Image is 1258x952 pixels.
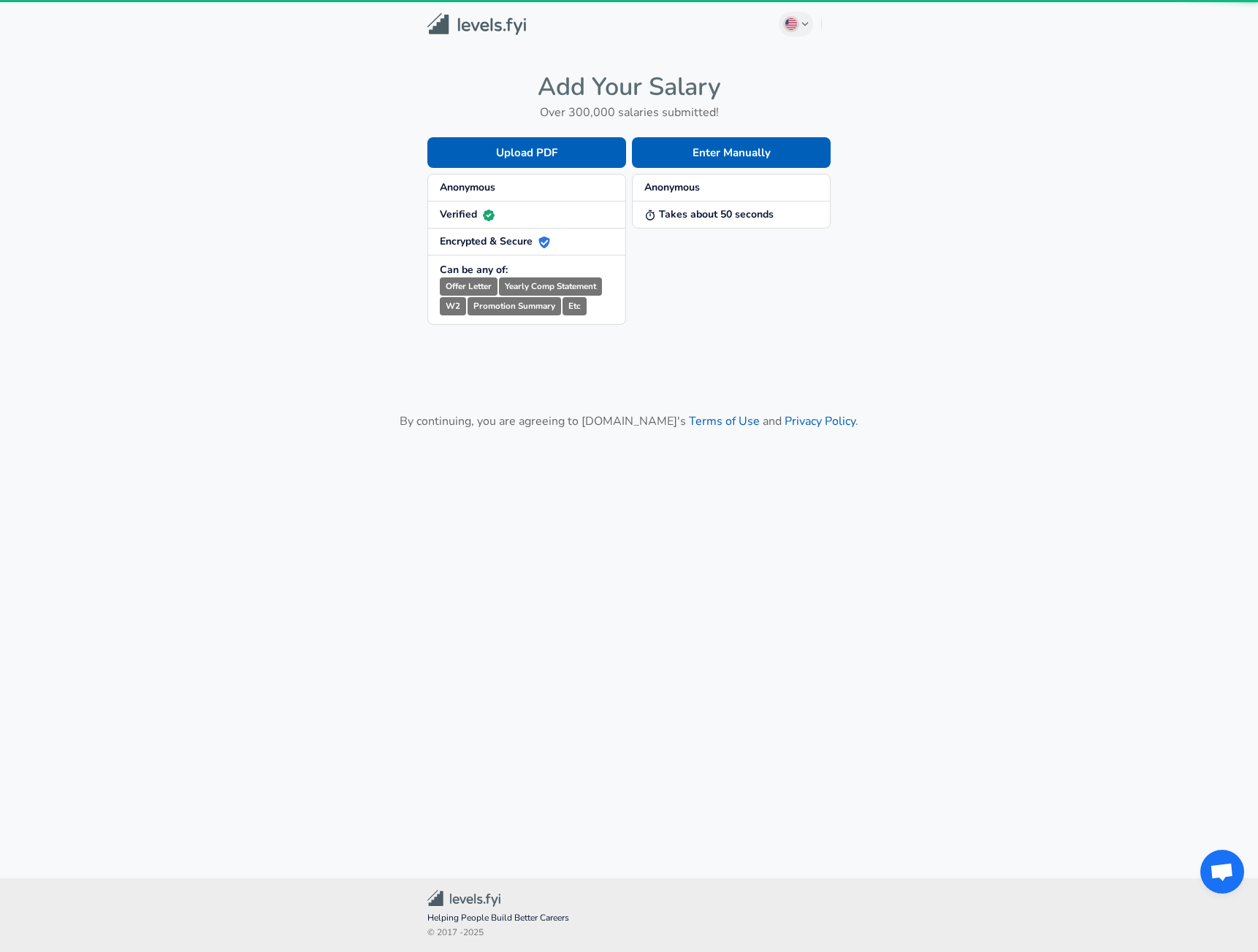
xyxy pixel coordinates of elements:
span: © 2017 - 2025 [427,926,831,940]
strong: Encrypted & Secure [440,234,550,248]
small: Yearly Comp Statement [499,277,602,296]
img: English (US) [785,18,797,30]
strong: Can be any of: [440,263,508,277]
strong: Takes about 50 seconds [644,207,774,221]
button: Upload PDF [427,137,626,168]
button: English (US) [779,12,814,37]
small: Etc [563,297,587,315]
h4: Add Your Salary [427,72,831,102]
button: Enter Manually [632,137,831,168]
small: Promotion Summary [468,297,561,315]
span: Helping People Build Better Careers [427,911,831,926]
a: Privacy Policy [785,413,855,429]
strong: Verified [440,207,495,221]
small: W2 [440,297,466,315]
small: Offer Letter [440,277,498,296]
a: Terms of Use [689,413,760,429]
strong: Anonymous [440,180,495,194]
img: Levels.fyi [427,13,526,36]
img: Levels.fyi Community [427,890,500,907]
strong: Anonymous [644,180,700,194]
div: 开放式聊天 [1200,850,1244,894]
h6: Over 300,000 salaries submitted! [427,102,831,123]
